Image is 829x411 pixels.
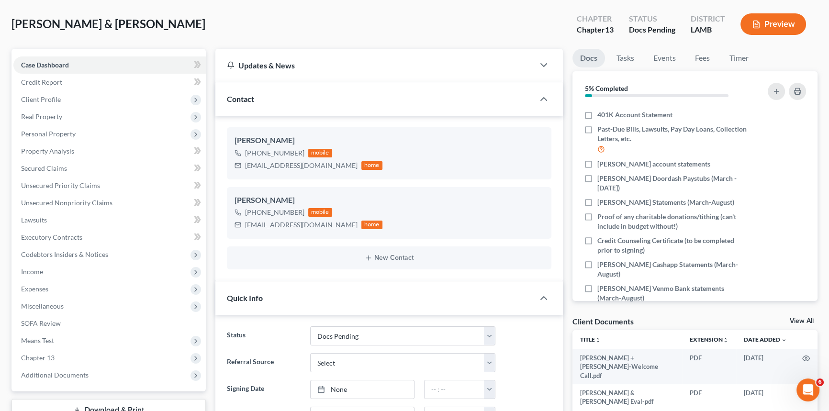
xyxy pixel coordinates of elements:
[577,13,614,24] div: Chapter
[21,302,64,310] span: Miscellaneous
[21,112,62,121] span: Real Property
[597,110,672,120] span: 401K Account Statement
[597,260,748,279] span: [PERSON_NAME] Cashapp Statements (March-August)
[605,25,614,34] span: 13
[21,354,55,362] span: Chapter 13
[21,371,89,379] span: Additional Documents
[361,161,382,170] div: home
[597,124,748,144] span: Past-Due Bills, Lawsuits, Pay Day Loans, Collection Letters, etc.
[597,159,710,169] span: [PERSON_NAME] account statements
[245,208,304,217] div: [PHONE_NUMBER]
[21,319,61,327] span: SOFA Review
[690,336,728,343] a: Extensionunfold_more
[744,336,787,343] a: Date Added expand_more
[235,135,544,146] div: [PERSON_NAME]
[722,49,756,67] a: Timer
[235,195,544,206] div: [PERSON_NAME]
[597,236,748,255] span: Credit Counseling Certificate (to be completed prior to signing)
[691,24,725,35] div: LAMB
[796,378,819,401] iframe: Intercom live chat
[311,380,414,399] a: None
[425,380,485,399] input: -- : --
[816,378,824,386] span: 6
[740,13,806,35] button: Preview
[597,174,748,193] span: [PERSON_NAME] Doordash Paystubs (March - [DATE])
[21,130,76,138] span: Personal Property
[790,318,814,324] a: View All
[21,199,112,207] span: Unsecured Nonpriority Claims
[21,164,67,172] span: Secured Claims
[21,95,61,103] span: Client Profile
[227,293,263,302] span: Quick Info
[723,337,728,343] i: unfold_more
[13,229,206,246] a: Executory Contracts
[577,24,614,35] div: Chapter
[21,216,47,224] span: Lawsuits
[245,220,358,230] div: [EMAIL_ADDRESS][DOMAIN_NAME]
[13,74,206,91] a: Credit Report
[682,349,736,384] td: PDF
[580,336,601,343] a: Titleunfold_more
[781,337,787,343] i: expand_more
[21,336,54,344] span: Means Test
[595,337,601,343] i: unfold_more
[222,353,305,372] label: Referral Source
[572,316,634,326] div: Client Documents
[11,17,205,31] span: [PERSON_NAME] & [PERSON_NAME]
[585,84,628,92] strong: 5% Completed
[687,49,718,67] a: Fees
[308,208,332,217] div: mobile
[222,326,305,345] label: Status
[21,267,43,276] span: Income
[682,384,736,411] td: PDF
[361,221,382,229] div: home
[21,233,82,241] span: Executory Contracts
[13,160,206,177] a: Secured Claims
[21,181,100,189] span: Unsecured Priority Claims
[572,349,683,384] td: [PERSON_NAME] + [PERSON_NAME]-Welcome Call.pdf
[629,24,675,35] div: Docs Pending
[572,49,605,67] a: Docs
[13,143,206,160] a: Property Analysis
[13,56,206,74] a: Case Dashboard
[597,198,734,207] span: [PERSON_NAME] Statements (March-August)
[235,254,544,262] button: New Contact
[13,315,206,332] a: SOFA Review
[21,147,74,155] span: Property Analysis
[227,94,254,103] span: Contact
[222,380,305,399] label: Signing Date
[572,384,683,411] td: [PERSON_NAME] & [PERSON_NAME] Eval-pdf
[245,161,358,170] div: [EMAIL_ADDRESS][DOMAIN_NAME]
[227,60,523,70] div: Updates & News
[21,78,62,86] span: Credit Report
[21,285,48,293] span: Expenses
[736,349,795,384] td: [DATE]
[736,384,795,411] td: [DATE]
[597,212,748,231] span: Proof of any charitable donations/tithing (can't include in budget without!)
[13,211,206,229] a: Lawsuits
[308,149,332,157] div: mobile
[21,250,108,258] span: Codebtors Insiders & Notices
[13,177,206,194] a: Unsecured Priority Claims
[691,13,725,24] div: District
[646,49,683,67] a: Events
[245,148,304,158] div: [PHONE_NUMBER]
[597,284,748,303] span: [PERSON_NAME] Venmo Bank statements (March-August)
[13,194,206,211] a: Unsecured Nonpriority Claims
[21,61,69,69] span: Case Dashboard
[609,49,642,67] a: Tasks
[629,13,675,24] div: Status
